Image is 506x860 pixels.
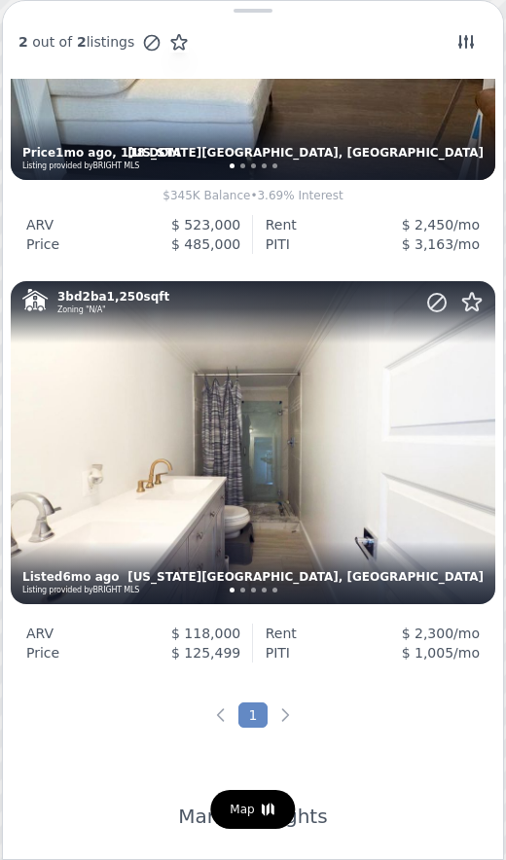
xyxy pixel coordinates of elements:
div: [US_STATE][GEOGRAPHIC_DATA], [GEOGRAPHIC_DATA] [127,569,484,585]
div: out of listings [18,32,189,53]
span: $ 3,163 [402,236,453,252]
a: Page 1 is your current page [238,702,269,728]
div: /mo [297,624,480,643]
div: PITI [266,234,290,254]
time: 2025-04-07 05:00 [62,570,119,584]
div: 3.69% Interest [11,180,495,215]
div: /mo [290,234,480,254]
div: Map [210,790,295,830]
span: 2 [72,34,87,50]
span: $ 485,000 [171,236,240,252]
span: $345K Balance • [163,189,257,202]
div: ARV [26,624,54,643]
a: Next page [275,705,295,725]
div: Price , 118 DOM [22,145,257,161]
ul: Pagination [3,705,503,725]
div: ARV [26,215,54,234]
span: $ 523,000 [171,217,240,233]
div: [US_STATE][GEOGRAPHIC_DATA], [GEOGRAPHIC_DATA] [127,145,484,161]
a: Previous page [211,705,231,725]
span: $ 2,300 [402,626,453,641]
img: Mobile [22,289,50,316]
span: $ 125,499 [171,645,240,661]
div: Price [26,643,59,663]
div: /mo [297,215,480,234]
div: 3 bd 2 ba sqft [57,289,169,305]
div: Listed [22,569,257,585]
span: 1,250 [107,290,144,304]
h1: Market Insights [178,803,327,830]
span: 2 [18,34,28,50]
div: Zoning "N/A" [57,305,105,316]
div: Price [26,234,59,254]
span: $ 1,005 [402,645,453,661]
div: PITI [266,643,290,663]
span: $ 2,450 [402,217,453,233]
div: Listing provided by BRIGHT MLS [22,161,163,172]
div: /mo [290,643,480,663]
div: Listing provided by BRIGHT MLS [22,585,163,596]
span: $ 118,000 [171,626,240,641]
time: 2025-08-09 14:19 [55,146,112,160]
div: Rent [266,215,297,234]
div: Rent [266,624,297,643]
a: Mobile3bd2ba1,250sqftZoning "N/A"[US_STATE][GEOGRAPHIC_DATA], [GEOGRAPHIC_DATA]Listed6mo agoListi... [11,281,495,674]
